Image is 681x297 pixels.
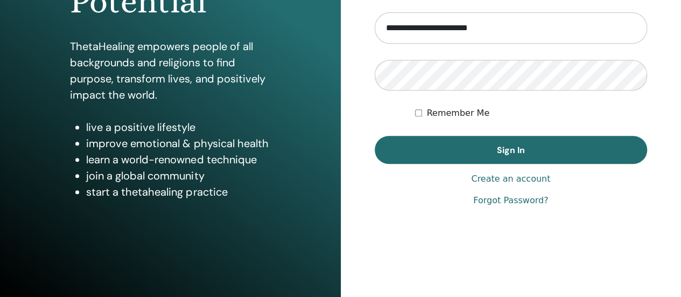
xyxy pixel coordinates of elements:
[426,107,489,120] label: Remember Me
[86,151,270,168] li: learn a world-renowned technique
[471,172,550,185] a: Create an account
[86,168,270,184] li: join a global community
[86,119,270,135] li: live a positive lifestyle
[415,107,647,120] div: Keep me authenticated indefinitely or until I manually logout
[86,135,270,151] li: improve emotional & physical health
[70,38,270,103] p: ThetaHealing empowers people of all backgrounds and religions to find purpose, transform lives, a...
[86,184,270,200] li: start a thetahealing practice
[473,194,548,207] a: Forgot Password?
[375,136,648,164] button: Sign In
[497,144,525,156] span: Sign In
